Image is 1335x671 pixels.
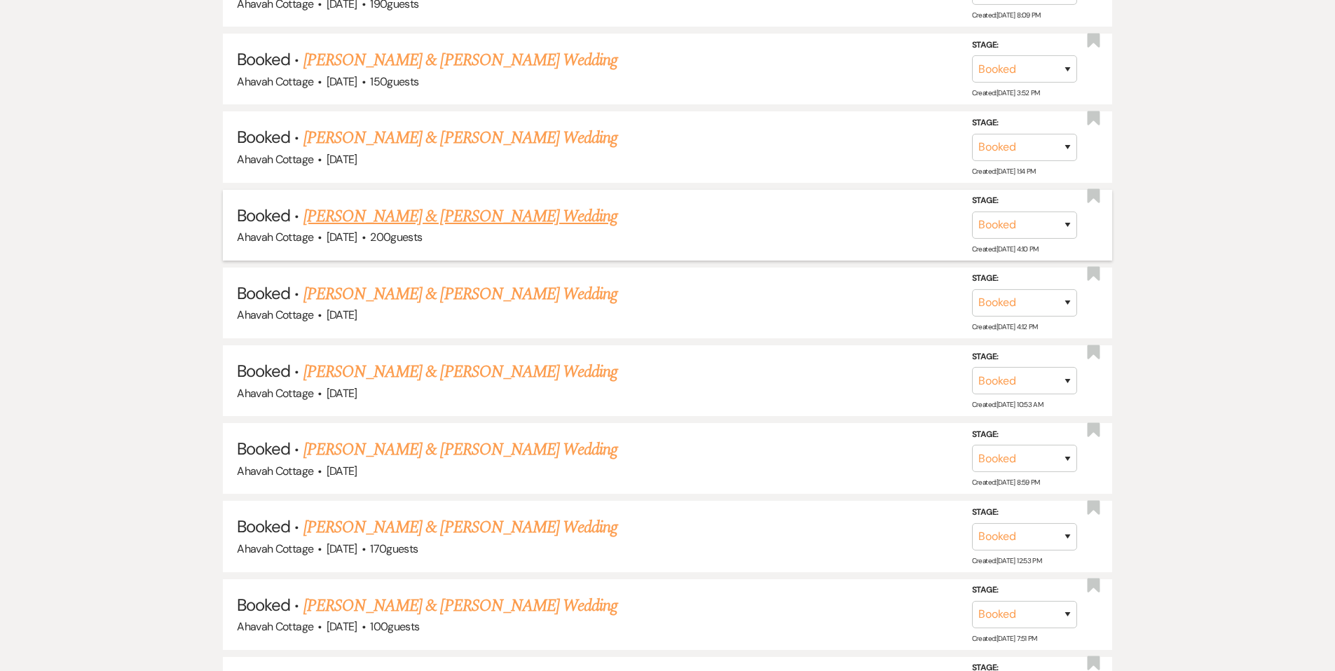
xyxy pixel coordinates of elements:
span: Ahavah Cottage [237,464,313,478]
span: Booked [237,594,290,616]
span: Ahavah Cottage [237,307,313,322]
span: Created: [DATE] 4:10 PM [972,244,1039,254]
span: 200 guests [370,230,422,244]
a: [PERSON_NAME] & [PERSON_NAME] Wedding [303,204,617,229]
span: Created: [DATE] 8:59 PM [972,478,1040,487]
span: [DATE] [327,74,357,89]
span: Ahavah Cottage [237,230,313,244]
span: [DATE] [327,386,357,401]
span: Booked [237,48,290,70]
span: Booked [237,205,290,226]
a: [PERSON_NAME] & [PERSON_NAME] Wedding [303,437,617,462]
span: Ahavah Cottage [237,619,313,634]
span: Created: [DATE] 10:53 AM [972,400,1043,409]
span: Ahavah Cottage [237,541,313,556]
span: Booked [237,516,290,537]
a: [PERSON_NAME] & [PERSON_NAME] Wedding [303,515,617,540]
span: 170 guests [370,541,418,556]
label: Stage: [972,271,1077,286]
span: Created: [DATE] 8:09 PM [972,11,1041,20]
span: Ahavah Cottage [237,386,313,401]
span: [DATE] [327,464,357,478]
span: [DATE] [327,541,357,556]
a: [PERSON_NAME] & [PERSON_NAME] Wedding [303,593,617,618]
a: [PERSON_NAME] & [PERSON_NAME] Wedding [303,282,617,307]
label: Stage: [972,116,1077,131]
a: [PERSON_NAME] & [PERSON_NAME] Wedding [303,48,617,73]
span: Ahavah Cottage [237,74,313,89]
label: Stage: [972,193,1077,209]
span: Booked [237,126,290,148]
span: Booked [237,438,290,459]
span: Created: [DATE] 7:51 PM [972,634,1037,643]
span: Ahavah Cottage [237,152,313,167]
span: Booked [237,360,290,382]
span: [DATE] [327,230,357,244]
a: [PERSON_NAME] & [PERSON_NAME] Wedding [303,125,617,151]
label: Stage: [972,583,1077,598]
span: Created: [DATE] 12:53 PM [972,555,1041,565]
label: Stage: [972,427,1077,443]
label: Stage: [972,38,1077,53]
span: 100 guests [370,619,419,634]
label: Stage: [972,349,1077,364]
span: 150 guests [370,74,418,89]
span: Created: [DATE] 4:12 PM [972,322,1038,331]
span: Created: [DATE] 3:52 PM [972,88,1040,97]
span: [DATE] [327,307,357,322]
span: Created: [DATE] 1:14 PM [972,167,1036,176]
span: [DATE] [327,619,357,634]
label: Stage: [972,505,1077,520]
a: [PERSON_NAME] & [PERSON_NAME] Wedding [303,359,617,385]
span: [DATE] [327,152,357,167]
span: Booked [237,282,290,304]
